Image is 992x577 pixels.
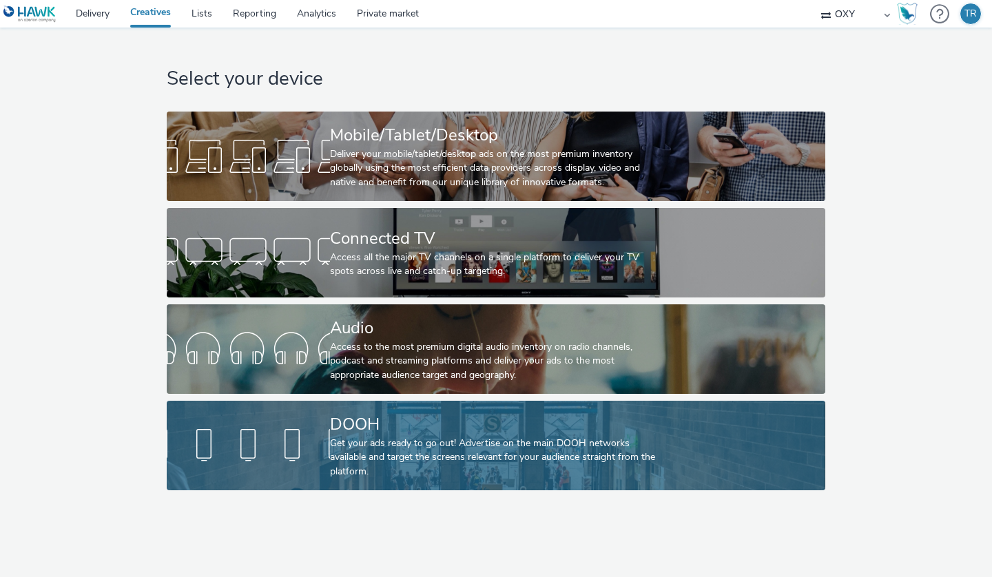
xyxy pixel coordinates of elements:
div: DOOH [330,412,657,437]
a: Hawk Academy [897,3,923,25]
img: Hawk Academy [897,3,918,25]
img: undefined Logo [3,6,56,23]
div: TR [964,3,977,24]
a: Connected TVAccess all the major TV channels on a single platform to deliver your TV spots across... [167,208,825,297]
a: DOOHGet your ads ready to go out! Advertise on the main DOOH networks available and target the sc... [167,401,825,490]
div: Audio [330,316,657,340]
h1: Select your device [167,66,825,92]
div: Access to the most premium digital audio inventory on radio channels, podcast and streaming platf... [330,340,657,382]
div: Connected TV [330,227,657,251]
div: Access all the major TV channels on a single platform to deliver your TV spots across live and ca... [330,251,657,279]
div: Deliver your mobile/tablet/desktop ads on the most premium inventory globally using the most effi... [330,147,657,189]
div: Mobile/Tablet/Desktop [330,123,657,147]
a: Mobile/Tablet/DesktopDeliver your mobile/tablet/desktop ads on the most premium inventory globall... [167,112,825,201]
div: Get your ads ready to go out! Advertise on the main DOOH networks available and target the screen... [330,437,657,479]
a: AudioAccess to the most premium digital audio inventory on radio channels, podcast and streaming ... [167,304,825,394]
